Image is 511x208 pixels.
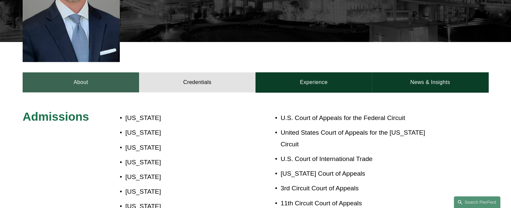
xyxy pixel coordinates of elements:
[372,72,488,92] a: News & Insights
[125,142,255,154] p: [US_STATE]
[454,196,500,208] a: Search this site
[23,110,89,123] span: Admissions
[23,72,139,92] a: About
[125,157,255,168] p: [US_STATE]
[125,127,255,139] p: [US_STATE]
[125,112,255,124] p: [US_STATE]
[280,127,430,150] p: United States Court of Appeals for the [US_STATE] Circuit
[280,168,430,180] p: [US_STATE] Court of Appeals
[255,72,372,92] a: Experience
[280,112,430,124] p: U.S. Court of Appeals for the Federal Circuit
[280,153,430,165] p: U.S. Court of International Trade
[280,183,430,194] p: 3rd Circuit Court of Appeals
[125,171,255,183] p: [US_STATE]
[125,186,255,198] p: [US_STATE]
[139,72,255,92] a: Credentials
